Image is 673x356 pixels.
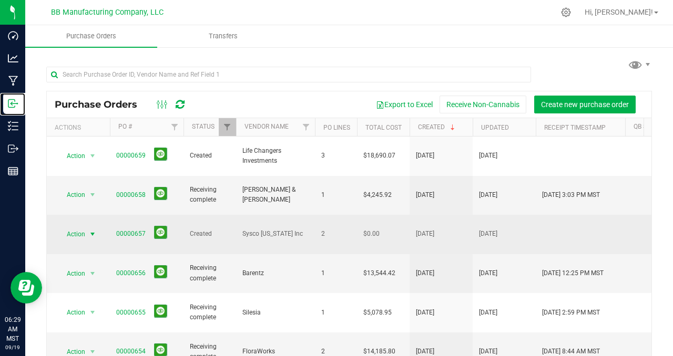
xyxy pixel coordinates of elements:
[190,302,230,322] span: Receiving complete
[481,124,509,131] a: Updated
[363,190,392,200] span: $4,245.92
[5,343,21,351] p: 09/19
[86,187,99,202] span: select
[8,98,18,109] inline-svg: Inbound
[323,124,350,131] a: PO Lines
[365,124,402,131] a: Total Cost
[55,124,106,131] div: Actions
[542,308,600,318] span: [DATE] 2:59 PM MST
[541,100,629,109] span: Create new purchase order
[242,268,309,278] span: Barentz
[418,123,457,131] a: Created
[86,227,99,242] span: select
[416,308,434,318] span: [DATE]
[166,118,183,136] a: Filter
[479,229,497,239] span: [DATE]
[440,96,526,113] button: Receive Non-Cannabis
[11,272,42,303] iframe: Resource center
[363,308,392,318] span: $5,078.95
[542,268,604,278] span: [DATE] 12:25 PM MST
[585,8,653,16] span: Hi, [PERSON_NAME]!
[242,229,309,239] span: Sysco [US_STATE] Inc
[8,143,18,154] inline-svg: Outbound
[116,348,146,355] a: 00000654
[118,123,132,130] a: PO #
[8,121,18,131] inline-svg: Inventory
[57,266,86,281] span: Action
[190,263,230,283] span: Receiving complete
[57,187,86,202] span: Action
[8,30,18,41] inline-svg: Dashboard
[57,149,86,163] span: Action
[192,123,215,130] a: Status
[363,229,380,239] span: $0.00
[479,190,497,200] span: [DATE]
[416,151,434,161] span: [DATE]
[8,76,18,86] inline-svg: Manufacturing
[559,7,573,17] div: Manage settings
[542,190,600,200] span: [DATE] 3:03 PM MST
[321,308,351,318] span: 1
[363,268,395,278] span: $13,544.42
[116,152,146,159] a: 00000659
[416,268,434,278] span: [DATE]
[363,151,395,161] span: $18,690.07
[51,8,164,17] span: BB Manufacturing Company, LLC
[298,118,315,136] a: Filter
[369,96,440,113] button: Export to Excel
[8,53,18,64] inline-svg: Analytics
[321,268,351,278] span: 1
[86,266,99,281] span: select
[57,305,86,320] span: Action
[55,99,148,110] span: Purchase Orders
[190,151,230,161] span: Created
[321,151,351,161] span: 3
[479,151,497,161] span: [DATE]
[52,32,130,41] span: Purchase Orders
[86,149,99,163] span: select
[534,96,636,113] button: Create new purchase order
[416,190,434,200] span: [DATE]
[242,146,309,166] span: Life Changers Investments
[244,123,289,130] a: Vendor Name
[190,229,230,239] span: Created
[57,227,86,242] span: Action
[321,190,351,200] span: 1
[116,269,146,277] a: 00000656
[116,191,146,198] a: 00000658
[8,166,18,176] inline-svg: Reports
[416,229,434,239] span: [DATE]
[46,67,531,82] input: Search Purchase Order ID, Vendor Name and Ref Field 1
[116,309,146,316] a: 00000655
[195,32,252,41] span: Transfers
[242,308,309,318] span: Silesia
[479,308,497,318] span: [DATE]
[219,118,236,136] a: Filter
[242,185,309,205] span: [PERSON_NAME] & [PERSON_NAME]
[321,229,351,239] span: 2
[116,230,146,237] a: 00000657
[479,268,497,278] span: [DATE]
[157,25,289,47] a: Transfers
[544,124,606,131] a: Receipt Timestamp
[5,315,21,343] p: 06:29 AM MST
[190,185,230,205] span: Receiving complete
[25,25,157,47] a: Purchase Orders
[86,305,99,320] span: select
